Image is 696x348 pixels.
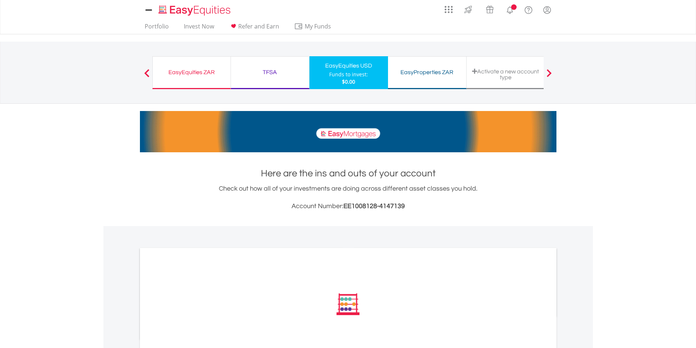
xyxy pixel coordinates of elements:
div: EasyProperties ZAR [392,67,462,77]
a: FAQ's and Support [519,2,538,16]
img: grid-menu-icon.svg [445,5,453,14]
img: vouchers-v2.svg [484,4,496,15]
a: Vouchers [479,2,501,15]
span: $0.00 [342,78,355,85]
h3: Account Number: [140,201,556,211]
div: EasyEquities ZAR [157,67,226,77]
img: EasyMortage Promotion Banner [140,111,556,152]
span: My Funds [294,22,342,31]
div: EasyEquities USD [314,61,384,71]
a: Home page [156,2,233,16]
div: TFSA [235,67,305,77]
a: AppsGrid [440,2,457,14]
img: thrive-v2.svg [462,4,474,15]
div: Activate a new account type [471,68,540,80]
a: Refer and Earn [226,23,282,34]
div: Check out how all of your investments are doing across different asset classes you hold. [140,184,556,211]
a: My Profile [538,2,556,18]
div: Funds to invest: [329,71,368,78]
a: Notifications [501,2,519,16]
img: EasyEquities_Logo.png [157,4,233,16]
a: Portfolio [142,23,172,34]
h1: Here are the ins and outs of your account [140,167,556,180]
span: EE1008128-4147139 [343,203,405,210]
span: Refer and Earn [238,22,279,30]
a: Invest Now [181,23,217,34]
